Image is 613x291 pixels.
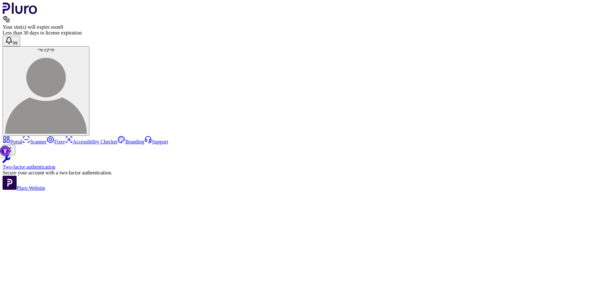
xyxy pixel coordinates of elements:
[144,139,168,144] a: Support
[3,10,37,15] a: Logo
[3,136,610,191] aside: Sidebar menu
[3,24,610,30] div: Your site(s) will expire soon
[47,139,65,144] a: Fixer
[3,36,20,46] button: Open notifications, you have 382 new notifications
[3,155,610,170] a: Two-factor authentication
[22,139,47,144] a: Scanner
[3,46,89,136] button: פרקין עדיפרקין עדי
[3,139,22,144] a: Portal
[3,164,610,170] div: Two-factor authentication
[5,52,87,134] img: פרקין עדי
[117,139,144,144] a: Branding
[60,24,63,30] span: 9
[3,185,45,191] a: Open Pluro Website
[38,47,55,52] span: פרקין עדי
[3,30,610,36] div: Less than 30 days to license expiration
[3,170,610,176] div: Secure your account with a two-factor authentication.
[65,139,118,144] a: Accessibility Checker
[13,41,18,45] span: 99
[3,145,15,155] button: Close Two-factor authentication notification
